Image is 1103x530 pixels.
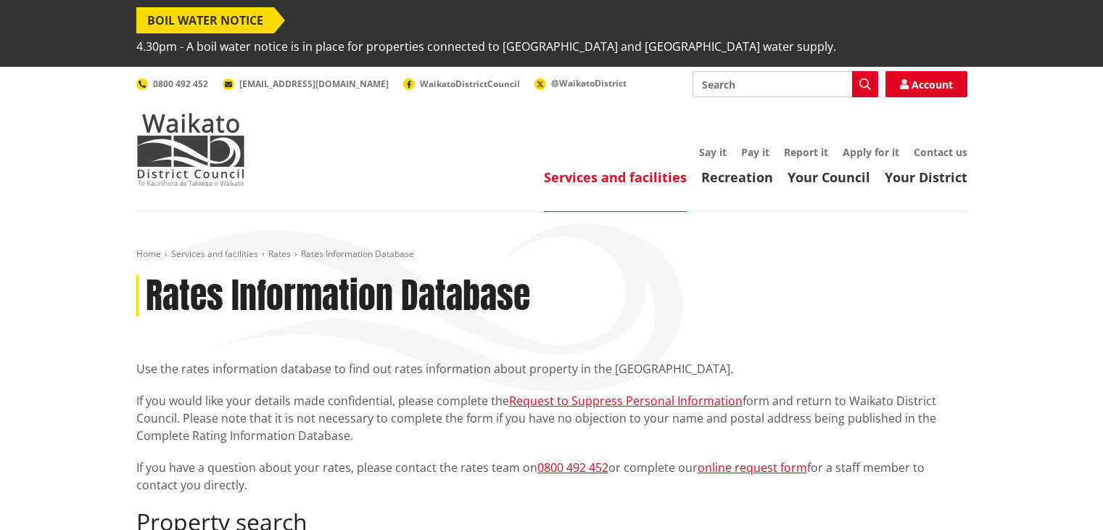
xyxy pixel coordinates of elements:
a: Recreation [701,168,773,186]
span: Rates Information Database [301,248,414,260]
nav: breadcrumb [136,248,967,261]
span: BOIL WATER NOTICE [136,7,274,33]
a: Account [885,71,967,97]
h1: Rates Information Database [146,275,530,317]
a: Your District [885,168,967,186]
a: Rates [268,248,291,260]
a: Report it [784,145,828,159]
a: WaikatoDistrictCouncil [403,78,520,90]
span: @WaikatoDistrict [551,77,627,89]
span: [EMAIL_ADDRESS][DOMAIN_NAME] [239,78,389,90]
img: Waikato District Council - Te Kaunihera aa Takiwaa o Waikato [136,113,245,186]
span: 4.30pm - A boil water notice is in place for properties connected to [GEOGRAPHIC_DATA] and [GEOGR... [136,33,836,60]
a: 0800 492 452 [136,78,208,90]
p: If you have a question about your rates, please contact the rates team on or complete our for a s... [136,459,967,494]
a: 0800 492 452 [537,460,608,476]
a: [EMAIL_ADDRESS][DOMAIN_NAME] [223,78,389,90]
a: Pay it [741,145,769,159]
a: Contact us [914,145,967,159]
a: Services and facilities [171,248,258,260]
input: Search input [693,71,878,97]
a: Home [136,248,161,260]
a: Services and facilities [544,168,687,186]
a: Request to Suppress Personal Information [509,393,743,409]
a: @WaikatoDistrict [534,77,627,89]
span: WaikatoDistrictCouncil [420,78,520,90]
a: Apply for it [843,145,899,159]
a: Say it [699,145,727,159]
a: Your Council [788,168,870,186]
span: 0800 492 452 [153,78,208,90]
a: online request form [698,460,807,476]
p: Use the rates information database to find out rates information about property in the [GEOGRAPHI... [136,360,967,378]
p: If you would like your details made confidential, please complete the form and return to Waikato ... [136,392,967,444]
